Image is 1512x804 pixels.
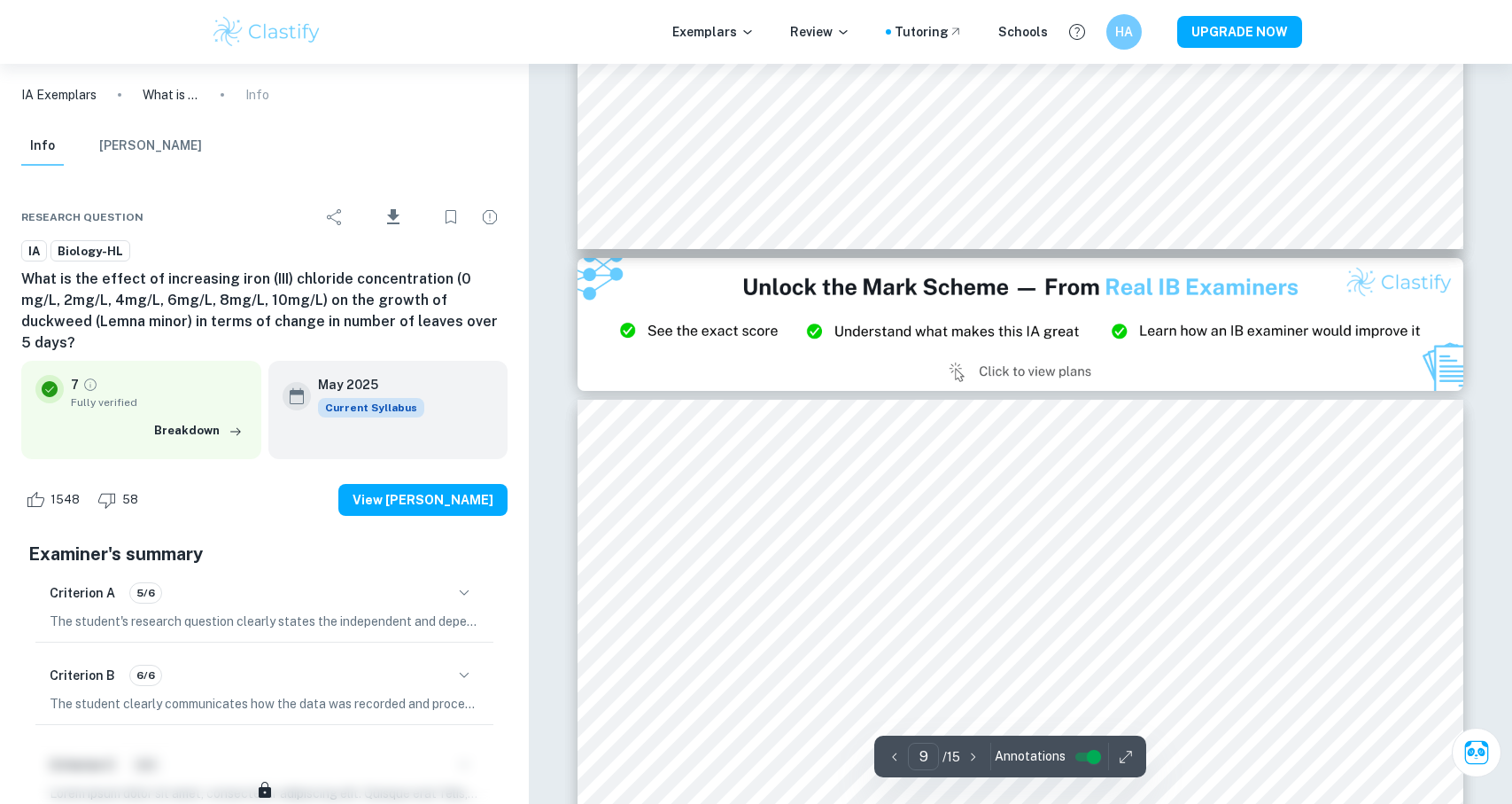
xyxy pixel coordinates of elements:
[21,240,47,262] a: IA
[318,375,410,394] h6: May 2025
[998,22,1048,42] a: Schools
[99,127,202,166] button: [PERSON_NAME]
[21,127,64,166] button: Info
[578,258,1463,391] img: Ad
[71,394,247,410] span: Fully verified
[82,377,98,393] a: Grade fully verified
[21,85,97,105] a: IA Exemplars
[942,747,960,767] p: / 15
[28,541,500,567] h5: Examiner's summary
[130,667,161,683] span: 6/6
[1062,17,1092,47] button: Help and Feedback
[1452,728,1501,777] button: Ask Clai
[672,22,755,42] p: Exemplars
[21,269,508,354] h6: What is the effect of increasing iron (III) chloride concentration (0 mg/L, 2mg/L, 4mg/L, 6mg/L, ...
[93,486,148,514] div: Dislike
[50,240,130,262] a: Biology-HL
[1177,16,1302,48] button: UPGRADE NOW
[1106,14,1142,50] button: HA
[211,14,323,50] img: Clastify logo
[50,583,115,603] h6: Criterion A
[790,22,850,42] p: Review
[50,694,479,714] p: The student clearly communicates how the data was recorded and processed, providing a detailed ex...
[317,199,353,235] div: Share
[50,666,115,685] h6: Criterion B
[130,585,161,601] span: 5/6
[995,747,1066,766] span: Annotations
[338,484,508,516] button: View [PERSON_NAME]
[50,612,479,631] p: The student's research question clearly states the independent and dependent variables, along wit...
[472,199,508,235] div: Report issue
[895,22,963,42] a: Tutoring
[150,418,247,444] button: Breakdown
[112,491,148,509] span: 58
[22,243,46,261] span: IA
[318,398,424,418] div: This exemplar is based on the current syllabus. Feel free to refer to it for inspiration/ideas wh...
[143,85,199,105] p: What is the effect of increasing iron (III) chloride concentration (0 mg/L, 2mg/L, 4mg/L, 6mg/L, ...
[21,486,89,514] div: Like
[433,199,469,235] div: Bookmark
[51,243,129,261] span: Biology-HL
[318,398,424,418] span: Current Syllabus
[245,85,269,105] p: Info
[71,375,79,394] p: 7
[21,209,143,225] span: Research question
[356,194,430,240] div: Download
[1113,22,1134,42] h6: HA
[41,491,89,509] span: 1548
